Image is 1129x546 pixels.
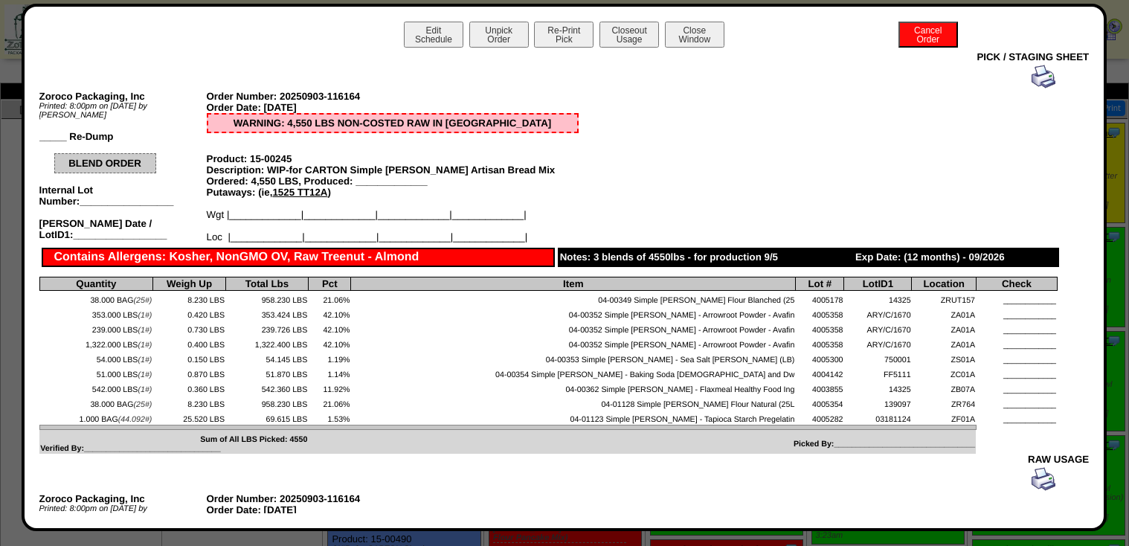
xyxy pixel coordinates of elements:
[1032,467,1055,491] img: print.gif
[309,277,351,291] th: Pct
[853,248,1059,267] div: Exp Date: (12 months) - 09/2026
[133,400,152,409] span: (25#)
[976,291,1057,306] td: ____________
[309,380,351,395] td: 11.92%
[796,277,844,291] th: Lot #
[39,277,153,291] th: Quantity
[912,380,976,395] td: ZB07A
[976,277,1057,291] th: Check
[207,176,579,187] div: Ordered: 4,550 LBS, Produced: _____________
[976,395,1057,410] td: ____________
[351,395,796,410] td: 04-01128 Simple [PERSON_NAME] Flour Natural (25L
[309,395,351,410] td: 21.06%
[844,321,912,335] td: ARY/C/1670
[225,277,308,291] th: Total Lbs
[207,209,579,243] div: Wgt |_____________|_____________|_____________|_____________| Loc |_____________|_____________|__...
[39,306,153,321] td: 353.000 LBS
[309,335,351,350] td: 42.10%
[912,410,976,425] td: ZF01A
[207,187,579,198] div: Putaways: (ie, )
[309,410,351,425] td: 1.53%
[153,380,226,395] td: 0.360 LBS
[912,350,976,365] td: ZS01A
[912,277,976,291] th: Location
[42,248,556,267] div: Contains Allergens: Kosher, NonGMO OV, Raw Treenut - Almond
[844,335,912,350] td: ARY/C/1670
[351,335,796,350] td: 04-00352 Simple [PERSON_NAME] - Arrowroot Powder - Avafin
[207,113,579,133] div: WARNING: 4,550 LBS NON-COSTED RAW IN [GEOGRAPHIC_DATA]
[796,306,844,321] td: 4005358
[844,380,912,395] td: 14325
[39,454,1090,465] div: RAW USAGE
[207,504,579,516] div: Order Date: [DATE]
[207,493,579,504] div: Order Number: 20250903-116164
[351,365,796,380] td: 04-00354 Simple [PERSON_NAME] - Baking Soda [DEMOGRAPHIC_DATA] and Dw
[844,291,912,306] td: 14325
[207,102,579,113] div: Order Date: [DATE]
[40,444,307,453] div: Verified By:_______________________________
[39,131,207,142] div: _____ Re-Dump
[153,410,226,425] td: 25.520 LBS
[976,365,1057,380] td: ____________
[351,277,796,291] th: Item
[153,365,226,380] td: 0.870 LBS
[665,22,724,48] button: CloseWindow
[225,350,308,365] td: 54.145 LBS
[351,291,796,306] td: 04-00349 Simple [PERSON_NAME] Flour Blanched (25
[225,395,308,410] td: 958.230 LBS
[153,321,226,335] td: 0.730 LBS
[153,291,226,306] td: 8.230 LBS
[39,335,153,350] td: 1,322.000 LBS
[558,248,855,267] div: Notes: 3 blends of 4550lbs - for production 9/5
[225,335,308,350] td: 1,322.400 LBS
[138,356,152,364] span: (1#)
[469,22,529,48] button: UnpickOrder
[39,365,153,380] td: 51.000 LBS
[912,335,976,350] td: ZA01A
[976,410,1057,425] td: ____________
[796,321,844,335] td: 4005358
[138,370,152,379] span: (1#)
[976,350,1057,365] td: ____________
[54,153,156,173] div: BLEND ORDER
[844,277,912,291] th: LotID1
[138,326,152,335] span: (1#)
[39,184,207,207] div: Internal Lot Number:_________________
[912,365,976,380] td: ZC01A
[663,33,726,45] a: CloseWindow
[309,321,351,335] td: 42.10%
[404,22,463,48] button: EditSchedule
[138,311,152,320] span: (1#)
[796,410,844,425] td: 4005282
[796,350,844,365] td: 4005300
[39,102,207,120] div: Printed: 8:00pm on [DATE] by [PERSON_NAME]
[844,350,912,365] td: 750001
[351,410,796,425] td: 04-01123 Simple [PERSON_NAME] - Tapioca Starch Pregelatin
[138,385,152,394] span: (1#)
[599,22,659,48] button: CloseoutUsage
[351,321,796,335] td: 04-00352 Simple [PERSON_NAME] - Arrowroot Powder - Avafin
[912,321,976,335] td: ZA01A
[225,365,308,380] td: 51.870 LBS
[309,365,351,380] td: 1.14%
[39,380,153,395] td: 542.000 LBS
[39,493,207,504] div: Zoroco Packaging, Inc
[39,218,207,240] div: [PERSON_NAME] Date / LotID1:_________________
[796,395,844,410] td: 4005354
[39,430,309,454] td: Sum of All LBS Picked: 4550
[976,335,1057,350] td: ____________
[351,350,796,365] td: 04-00353 Simple [PERSON_NAME] - Sea Salt [PERSON_NAME] (LB)
[207,91,579,102] div: Order Number: 20250903-116164
[133,296,152,305] span: (25#)
[309,306,351,321] td: 42.10%
[153,350,226,365] td: 0.150 LBS
[351,380,796,395] td: 04-00362 Simple [PERSON_NAME] - Flaxmeal Healthy Food Ing
[912,306,976,321] td: ZA01A
[912,291,976,306] td: ZRUT157
[272,187,327,198] u: 1525 TT12A
[153,335,226,350] td: 0.400 LBS
[39,395,153,410] td: 38.000 BAG
[225,321,308,335] td: 239.726 LBS
[207,164,579,176] div: Description: WIP-for CARTON Simple [PERSON_NAME] Artisan Bread Mix
[912,395,976,410] td: ZR764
